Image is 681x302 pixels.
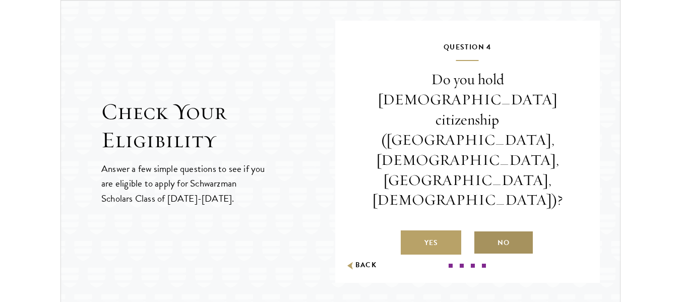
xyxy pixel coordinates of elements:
[101,161,266,205] p: Answer a few simple questions to see if you are eligible to apply for Schwarzman Scholars Class o...
[365,70,570,210] p: Do you hold [DEMOGRAPHIC_DATA] citizenship ([GEOGRAPHIC_DATA], [DEMOGRAPHIC_DATA], [GEOGRAPHIC_DA...
[401,230,461,255] label: Yes
[101,98,335,154] h2: Check Your Eligibility
[365,41,570,61] h5: Question 4
[345,260,377,271] button: Back
[473,230,534,255] label: No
